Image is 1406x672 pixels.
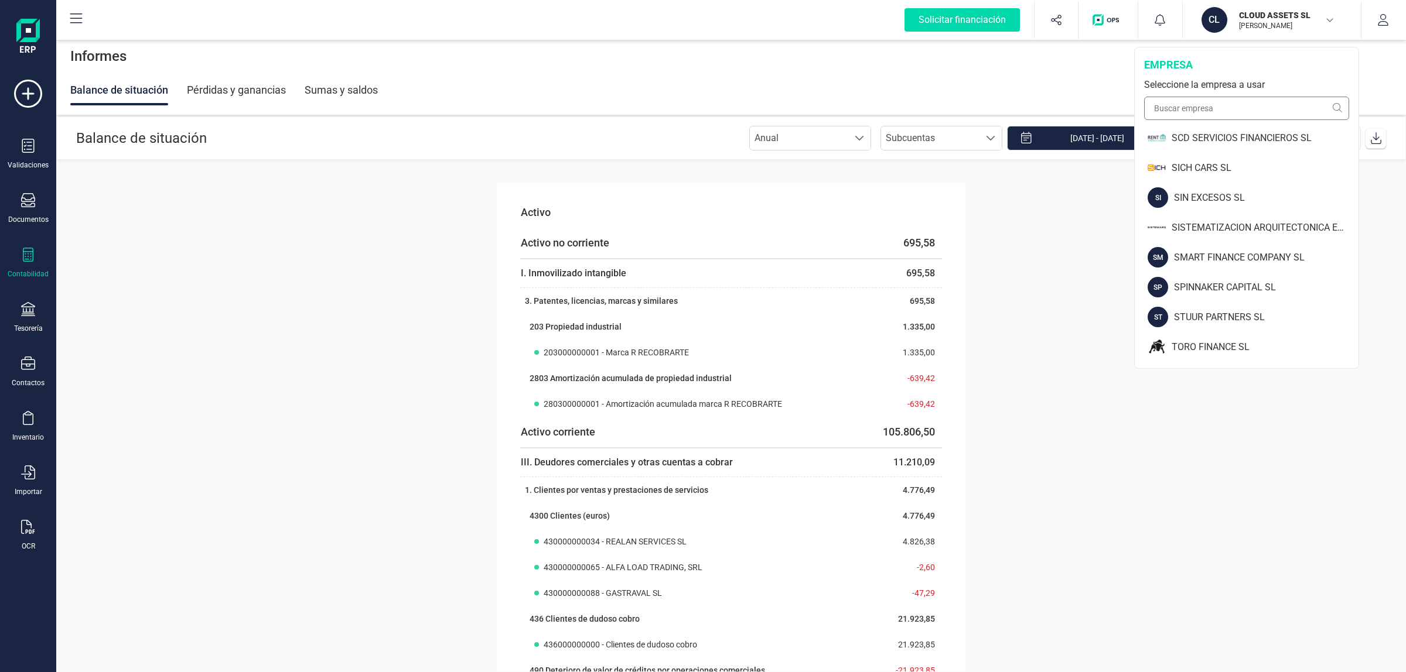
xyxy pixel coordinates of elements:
[521,426,595,438] span: Activo corriente
[876,503,942,529] td: 4.776,49
[1148,247,1168,268] div: SM
[530,511,610,520] span: 4300 Clientes (euros)
[521,457,733,468] span: III. Deudores comerciales y otras cuentas a cobrar
[1148,128,1166,148] img: SC
[12,378,45,388] div: Contactos
[22,541,35,551] div: OCR
[1239,21,1333,30] p: [PERSON_NAME]
[8,215,49,224] div: Documentos
[876,288,942,314] td: 695,58
[905,8,1020,32] div: Solicitar financiación
[544,587,662,599] span: 430000000088 - GASTRAVAL SL
[525,296,678,306] span: 3. Patentes, licencias, marcas y similares
[750,126,848,150] span: Anual
[70,75,168,105] div: Balance de situación
[876,391,942,417] td: -639,42
[1197,1,1347,39] button: CLCLOUD ASSETS SL[PERSON_NAME]
[1148,157,1166,178] img: SI
[187,75,286,105] div: Pérdidas y ganancias
[1148,217,1166,238] img: SI
[530,322,622,331] span: 203 Propiedad industrial
[12,433,44,442] div: Inventario
[1093,14,1124,26] img: Logo de OPS
[876,554,942,580] td: -2,60
[1148,337,1166,357] img: TO
[8,160,49,170] div: Validaciones
[876,580,942,606] td: -47,29
[1174,191,1359,205] div: SIN EXCESOS SL
[1144,78,1349,92] div: Seleccione la empresa a usar
[544,398,782,410] span: 280300000001 - Amortización acumulada marca R RECOBRARTE
[1172,131,1359,145] div: SCD SERVICIOS FINANCIEROS SL
[876,632,942,657] td: 21.923,85
[1144,97,1349,120] input: Buscar empresa
[876,529,942,554] td: 4.826,38
[1144,57,1349,73] div: empresa
[544,639,697,650] span: 436000000000 - Clientes de dudoso cobro
[1086,1,1131,39] button: Logo de OPS
[1172,221,1359,235] div: SISTEMATIZACION ARQUITECTONICA EN REFORMAS SL
[15,487,42,496] div: Importar
[14,324,43,333] div: Tesorería
[1202,7,1227,33] div: CL
[521,268,626,279] span: I. Inmovilizado intangible
[544,347,689,358] span: 203000000001 - Marca R RECOBRARTE
[1174,251,1359,265] div: SMART FINANCE COMPANY SL
[1239,9,1333,21] p: CLOUD ASSETS SL
[8,269,49,279] div: Contabilidad
[876,606,942,632] td: 21.923,85
[876,340,942,365] td: 1.335,00
[530,373,732,383] span: 2803 Amortización acumulada de propiedad industrial
[890,1,1034,39] button: Solicitar financiación
[16,19,40,56] img: Logo Finanedi
[544,536,687,547] span: 430000000034 - REALAN SERVICES SL
[876,228,942,259] td: 695,58
[521,206,551,218] span: Activo
[876,417,942,448] td: 105.806,50
[876,365,942,391] td: -639,42
[1148,307,1168,327] div: ST
[1172,340,1359,354] div: TORO FINANCE SL
[1174,310,1359,324] div: STUUR PARTNERS SL
[56,37,1406,75] div: Informes
[1148,277,1168,297] div: SP
[530,614,640,623] span: 436 Clientes de dudoso cobro
[1148,187,1168,208] div: SI
[876,314,942,340] td: 1.335,00
[76,130,207,146] span: Balance de situación
[1174,280,1359,294] div: SPINNAKER CAPITAL SL
[1172,161,1359,175] div: SICH CARS SL
[876,448,942,477] td: 11.210,09
[521,236,609,249] span: Activo no corriente
[544,561,702,573] span: 430000000065 - ALFA LOAD TRADING, SRL
[876,259,942,288] td: 695,58
[881,126,980,150] span: Subcuentas
[305,75,378,105] div: Sumas y saldos
[525,485,708,495] span: 1. Clientes por ventas y prestaciones de servicios
[876,477,942,503] td: 4.776,49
